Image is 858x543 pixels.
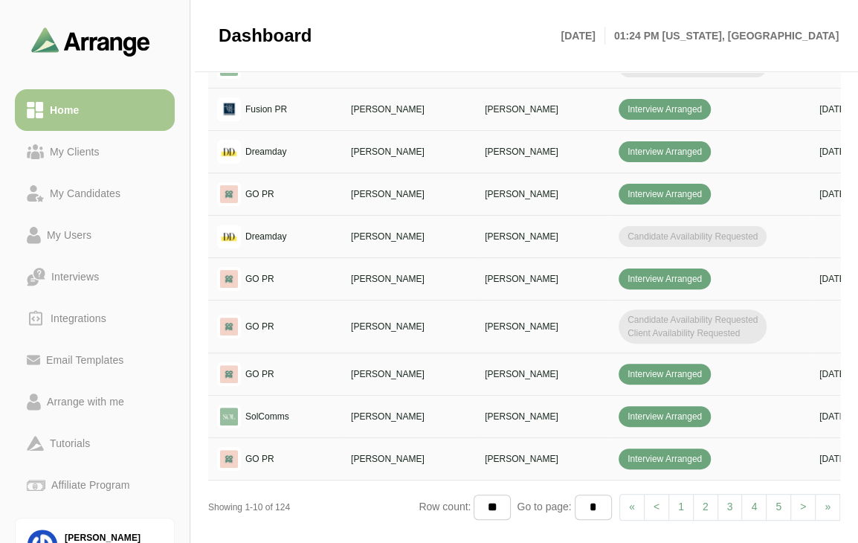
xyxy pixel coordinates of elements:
span: Interview Arranged [619,184,711,205]
div: Showing 1-10 of 124 [208,501,419,514]
a: Affiliate Program [15,464,175,506]
p: [PERSON_NAME] [351,230,467,243]
p: GO PR [245,367,274,381]
span: Candidate Availability Requested [619,226,767,247]
p: [PERSON_NAME] [485,410,601,423]
p: [PERSON_NAME] [351,272,467,286]
a: Home [15,89,175,131]
p: [PERSON_NAME] [485,230,601,243]
span: Interview Arranged [619,364,711,385]
p: [PERSON_NAME] [485,187,601,201]
p: [PERSON_NAME] [485,145,601,158]
p: [PERSON_NAME] [485,272,601,286]
span: Interview Arranged [619,406,711,427]
p: Dreamday [245,145,286,158]
a: Integrations [15,298,175,339]
p: GO PR [245,187,274,201]
a: Tutorials [15,422,175,464]
p: [PERSON_NAME] [485,367,601,381]
p: [PERSON_NAME] [351,452,467,466]
img: logo [217,447,241,471]
span: » [825,501,830,513]
a: 2 [693,494,718,521]
p: [PERSON_NAME] [351,187,467,201]
p: [PERSON_NAME] [485,103,601,116]
div: Affiliate Program [45,476,135,494]
span: Go to page: [511,501,574,513]
p: 01:24 PM [US_STATE], [GEOGRAPHIC_DATA] [605,27,839,45]
a: 5 [766,494,791,521]
p: [PERSON_NAME] [351,367,467,381]
div: Email Templates [40,351,129,369]
div: Interviews [45,268,105,286]
span: Interview Arranged [619,449,711,469]
a: Email Templates [15,339,175,381]
div: Tutorials [44,434,96,452]
img: logo [217,405,241,428]
div: Integrations [45,309,112,327]
a: 3 [717,494,743,521]
img: logo [217,140,241,164]
p: Dreamday [245,230,286,243]
span: Interview Arranged [619,269,711,289]
a: My Users [15,214,175,256]
p: [PERSON_NAME] [351,145,467,158]
div: My Users [41,226,97,244]
img: arrangeai-name-small-logo.4d2b8aee.svg [31,27,150,56]
p: SolComms [245,410,289,423]
span: Candidate Availability Requested Client Availability Requested [619,309,767,344]
span: Dashboard [219,25,312,47]
img: logo [217,97,241,121]
a: Next [790,494,816,521]
p: Fusion PR [245,103,287,116]
a: My Candidates [15,173,175,214]
span: Row count: [419,501,474,513]
p: [PERSON_NAME] [485,320,601,333]
a: Interviews [15,256,175,298]
img: logo [217,267,241,291]
p: [DATE] [561,27,604,45]
p: [PERSON_NAME] [485,452,601,466]
img: logo [217,362,241,386]
a: Arrange with me [15,381,175,422]
img: logo [217,315,241,338]
a: Next [815,494,840,521]
a: 4 [741,494,767,521]
p: [PERSON_NAME] [351,320,467,333]
p: [PERSON_NAME] [351,103,467,116]
p: GO PR [245,320,274,333]
span: > [800,501,806,513]
a: My Clients [15,131,175,173]
div: My Candidates [44,184,126,202]
span: Interview Arranged [619,99,711,120]
p: GO PR [245,452,274,466]
div: Home [44,101,85,119]
p: [PERSON_NAME] [351,410,467,423]
span: Interview Arranged [619,141,711,162]
img: logo [217,225,241,248]
div: Arrange with me [41,393,130,411]
img: logo [217,182,241,206]
p: GO PR [245,272,274,286]
div: My Clients [44,143,106,161]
